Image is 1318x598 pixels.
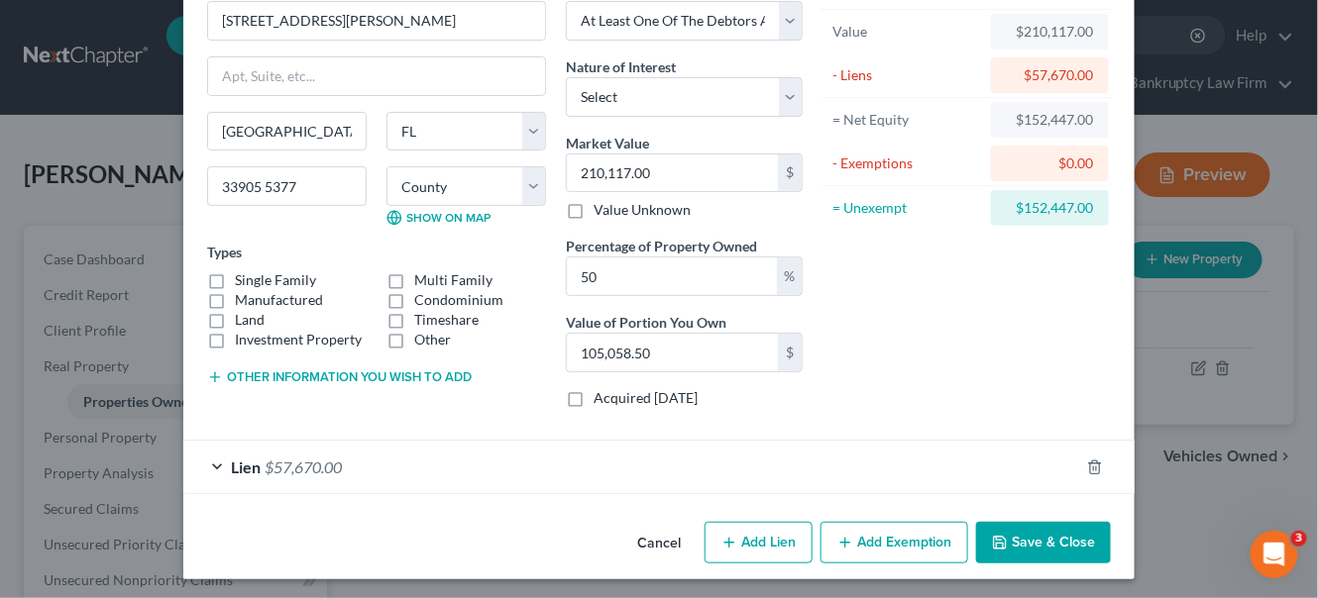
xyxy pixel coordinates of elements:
[414,330,451,349] label: Other
[235,310,265,330] label: Land
[832,198,982,218] div: = Unexempt
[566,56,676,77] label: Nature of Interest
[207,166,367,206] input: Enter zip...
[594,388,698,408] label: Acquired [DATE]
[235,270,316,290] label: Single Family
[1007,110,1093,130] div: $152,447.00
[414,310,479,330] label: Timeshare
[621,524,697,563] button: Cancel
[208,2,545,40] input: Enter address...
[235,330,362,349] label: Investment Property
[832,153,982,173] div: - Exemptions
[777,257,802,295] div: %
[1007,153,1093,173] div: $0.00
[594,200,691,220] label: Value Unknown
[832,22,982,42] div: Value
[566,236,757,256] label: Percentage of Property Owned
[1007,22,1093,42] div: $210,117.00
[832,110,982,130] div: = Net Equity
[567,154,778,192] input: 0.00
[821,522,968,563] button: Add Exemption
[414,270,493,290] label: Multi Family
[207,242,242,262] label: Types
[1007,65,1093,85] div: $57,670.00
[208,113,366,150] input: Enter city...
[566,312,726,333] label: Value of Portion You Own
[976,522,1111,563] button: Save & Close
[235,290,323,310] label: Manufactured
[566,133,649,153] label: Market Value
[231,457,261,476] span: Lien
[832,65,982,85] div: - Liens
[705,522,813,563] button: Add Lien
[567,257,777,295] input: 0.00
[207,369,472,385] button: Other information you wish to add
[778,154,802,192] div: $
[1007,198,1093,218] div: $152,447.00
[567,334,778,371] input: 0.00
[1291,531,1307,547] span: 3
[208,57,545,95] input: Apt, Suite, etc...
[778,334,802,371] div: $
[265,457,342,476] span: $57,670.00
[1251,531,1298,578] iframe: Intercom live chat
[414,290,503,310] label: Condominium
[386,210,491,226] a: Show on Map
